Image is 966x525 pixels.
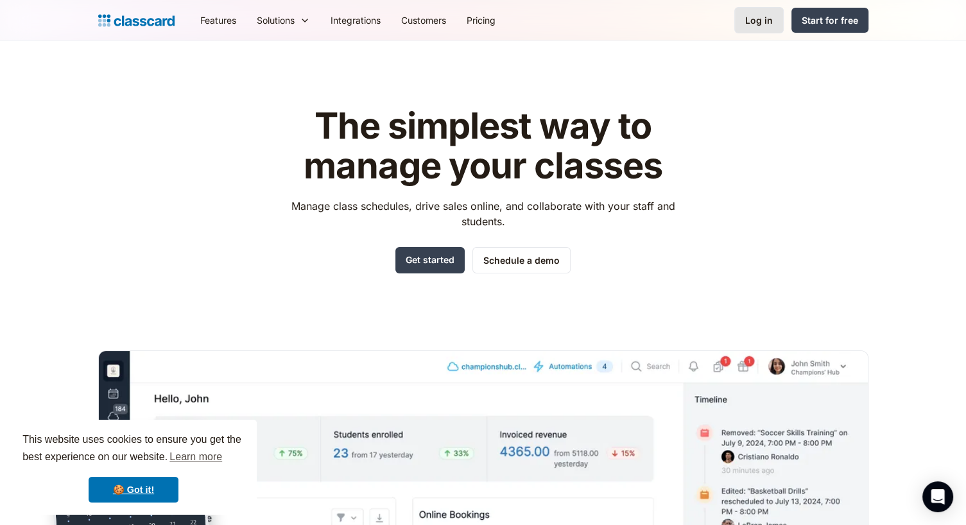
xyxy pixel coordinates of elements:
[168,447,224,467] a: learn more about cookies
[745,13,773,27] div: Log in
[98,12,175,30] a: Logo
[922,481,953,512] div: Open Intercom Messenger
[10,420,257,515] div: cookieconsent
[391,6,456,35] a: Customers
[190,6,246,35] a: Features
[279,107,687,185] h1: The simplest way to manage your classes
[395,247,465,273] a: Get started
[791,8,868,33] a: Start for free
[320,6,391,35] a: Integrations
[89,477,178,503] a: dismiss cookie message
[279,198,687,229] p: Manage class schedules, drive sales online, and collaborate with your staff and students.
[257,13,295,27] div: Solutions
[734,7,784,33] a: Log in
[246,6,320,35] div: Solutions
[22,432,245,467] span: This website uses cookies to ensure you get the best experience on our website.
[456,6,506,35] a: Pricing
[802,13,858,27] div: Start for free
[472,247,571,273] a: Schedule a demo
